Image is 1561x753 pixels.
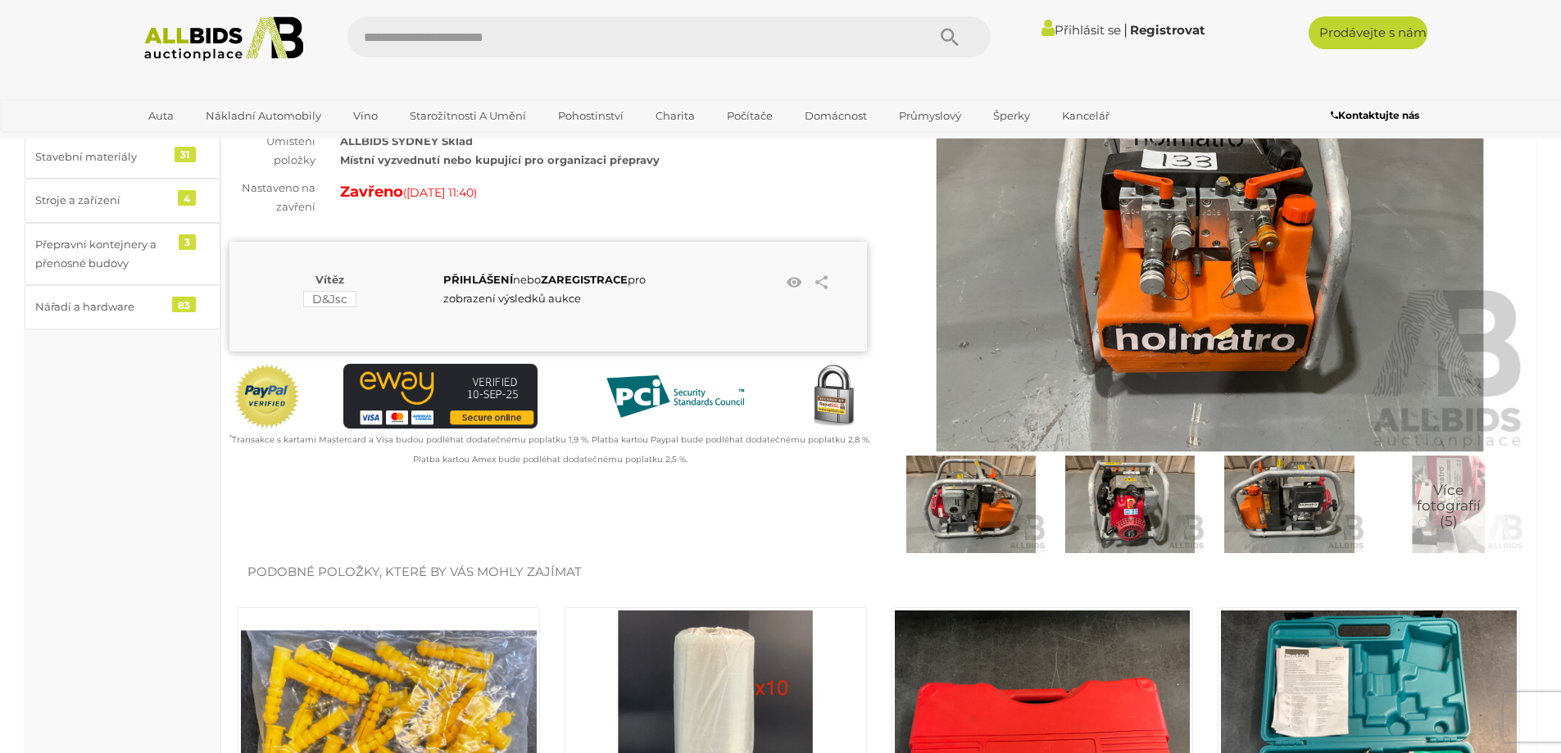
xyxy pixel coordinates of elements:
a: ZAREGISTRACE [541,273,628,286]
font: Transakce s kartami Mastercard a Visa budou podléhat dodatečnému poplatku 1,9 %. Platba kartou Pa... [232,434,870,464]
font: pro zobrazení výsledků aukce [443,273,646,305]
a: Kontaktujte nás [1331,107,1423,125]
font: Průmyslový [899,109,961,122]
font: 4 [184,192,190,204]
a: Nářadí a hardware 83 [25,285,220,329]
img: Hydraulické čerpadlo HOLMATRO PU 30 - přibližný ORP 2500 USD [1214,456,1364,553]
a: Nákladní automobily [195,102,332,129]
font: Přihlásit se [1055,22,1121,38]
font: Kontaktujte nás [1338,109,1419,121]
font: ) [474,186,477,199]
font: Podobné položky, které by vás mohly zajímat [247,564,582,579]
a: Starožitnosti a umění [399,102,537,129]
font: nebo [513,273,541,286]
font: ALLBIDS SYDNEY Sklad [340,134,473,147]
img: Hydraulické čerpadlo HOLMATRO PU 30 - přibližný ORP 2500 USD [1055,456,1205,553]
a: Více fotografií(5) [1373,456,1524,553]
img: Hydraulické čerpadlo HOLMATRO PU 30 - přibližný ORP 2500 USD [896,456,1046,553]
font: Vítěz [315,273,344,286]
font: Počítače [727,109,773,122]
font: Pohostinství [558,109,624,122]
font: Víno [353,109,378,122]
img: Kompatibilní s PCI DSS [593,364,757,429]
a: Pohostinství [547,102,634,129]
img: Zabezpečeno Rapid SSL [801,364,866,429]
a: Prodávejte s námi [1309,16,1427,49]
a: Přepravní kontejnery a přenosné budovy 3 [25,223,220,286]
a: Domácnost [794,102,878,129]
a: Auta [138,102,184,129]
font: Stavební materiály [35,150,137,163]
font: Prodávejte s námi [1319,25,1430,40]
font: 31 [180,148,190,161]
font: Zavřeno [340,183,403,201]
a: Průmyslový [888,102,972,129]
font: Více fotografií [1417,482,1481,514]
a: Stroje a zařízení 4 [25,179,220,222]
font: Charita [656,109,695,122]
a: Charita [645,102,706,129]
font: Nastaveno na zavření [242,181,315,213]
font: Nákladní automobily [206,109,321,122]
font: D&Jsc [312,292,347,306]
font: ( [403,186,406,199]
font: (5) [1440,513,1458,529]
a: Šperky [982,102,1041,129]
font: [DATE] 11:40 [406,185,474,200]
font: 83 [178,298,190,311]
img: Hydraulické čerpadlo HOLMATRO PU 30 - přibližný ORP 2500 USD [1373,456,1524,553]
img: Platební brána eWAY [343,364,538,429]
img: Hydraulické čerpadlo HOLMATRO PU 30 - přibližný ORP 2500 USD [892,41,1529,451]
font: Domácnost [805,109,867,122]
a: Stavební materiály 31 [25,135,220,179]
font: Nářadí a hardware [35,300,134,313]
a: Počítače [716,102,783,129]
font: Místní vyzvednutí nebo kupující pro organizaci přepravy [340,153,660,166]
font: Kancelář [1062,109,1109,122]
font: | [1123,20,1128,39]
font: Šperky [993,109,1030,122]
font: Stroje a zařízení [35,193,120,206]
font: Starožitnosti a umění [410,109,526,122]
img: Allbids.com.au [135,16,313,61]
font: 3 [184,236,190,248]
a: Víno [343,102,388,129]
font: Auta [148,109,174,122]
button: Vyhledávání [909,16,991,57]
img: Oficiální pečeť PayPal [234,364,301,429]
a: Kancelář [1051,102,1120,129]
a: Registrovat [1130,22,1205,38]
a: PŘIHLÁŠENÍ [443,273,513,286]
a: Přihlásit se [1041,22,1121,38]
li: Sledujte tuto položku [782,270,806,295]
font: Přepravní kontejnery a přenosné budovy [35,238,157,270]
